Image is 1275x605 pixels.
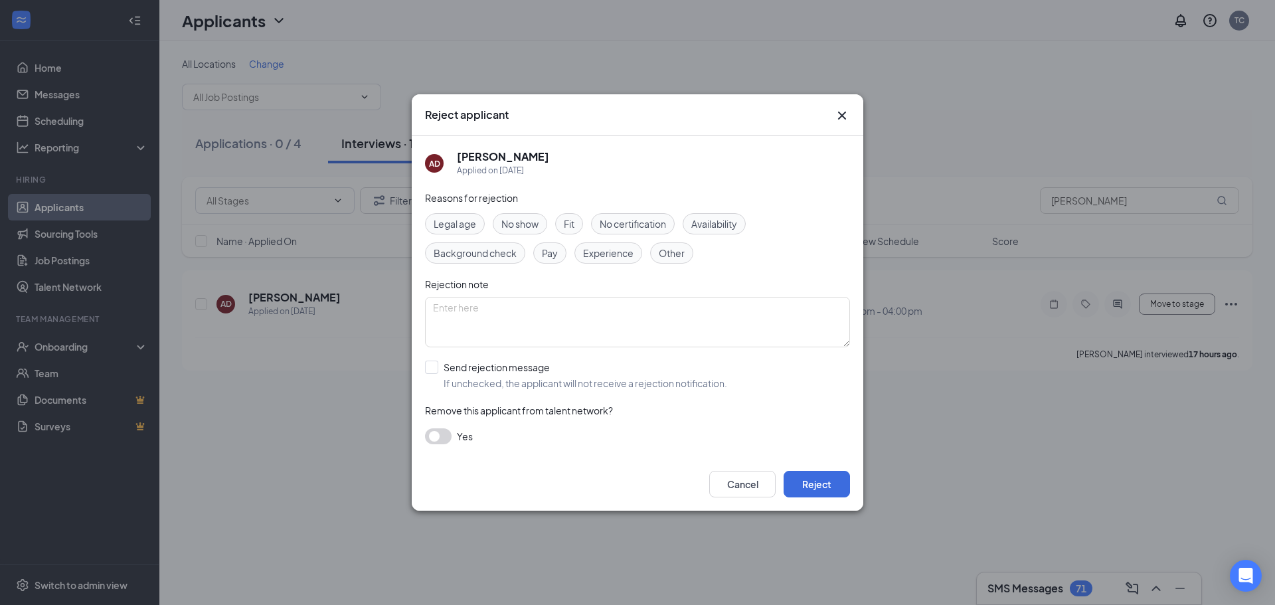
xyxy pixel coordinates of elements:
span: Legal age [434,216,476,231]
span: No certification [600,216,666,231]
div: Open Intercom Messenger [1230,560,1262,592]
div: AD [429,158,440,169]
h5: [PERSON_NAME] [457,149,549,164]
div: Applied on [DATE] [457,164,549,177]
span: No show [501,216,539,231]
span: Rejection note [425,278,489,290]
button: Close [834,108,850,124]
span: Reasons for rejection [425,192,518,204]
svg: Cross [834,108,850,124]
span: Other [659,246,685,260]
span: Availability [691,216,737,231]
span: Yes [457,428,473,444]
button: Cancel [709,471,776,497]
h3: Reject applicant [425,108,509,122]
button: Reject [784,471,850,497]
span: Pay [542,246,558,260]
span: Fit [564,216,574,231]
span: Background check [434,246,517,260]
span: Remove this applicant from talent network? [425,404,613,416]
span: Experience [583,246,634,260]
